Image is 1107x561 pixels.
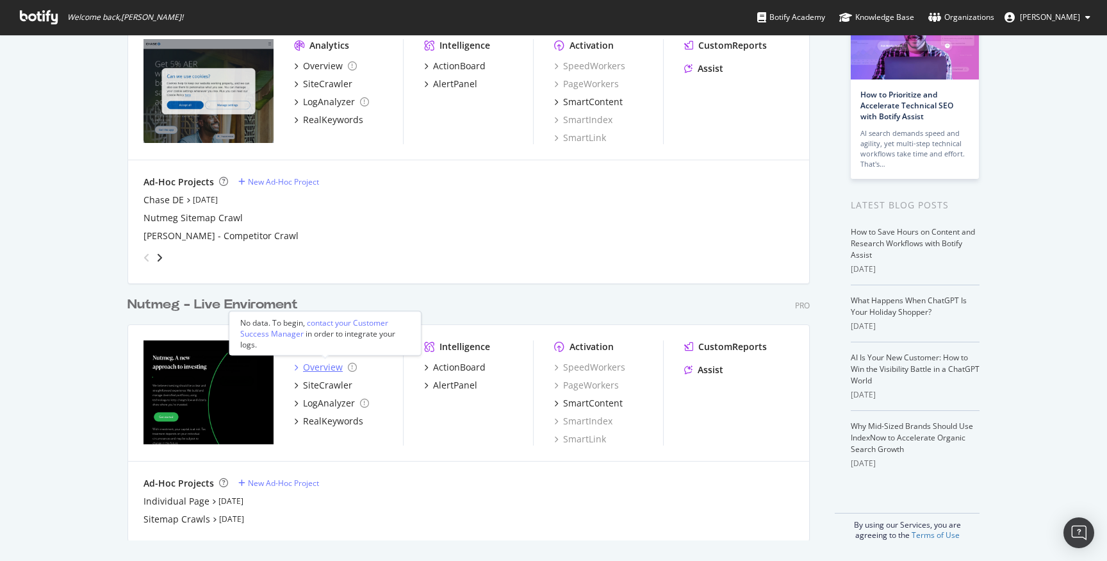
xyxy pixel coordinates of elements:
div: Ad-Hoc Projects [143,176,214,188]
a: SmartIndex [554,415,612,428]
div: Knowledge Base [839,11,914,24]
div: Chase DE [143,194,184,206]
a: SpeedWorkers [554,60,625,72]
div: Analytics [309,39,349,52]
div: angle-left [138,247,155,268]
a: Assist [684,364,723,376]
img: https://www.chase.co.uk [143,39,274,143]
a: SiteCrawler [294,78,352,90]
div: RealKeywords [303,113,363,126]
a: Overview [294,361,357,374]
a: New Ad-Hoc Project [238,478,319,489]
div: Latest Blog Posts [851,198,980,212]
div: No data. To begin, in order to integrate your logs. [240,317,411,349]
div: Organizations [928,11,994,24]
div: SiteCrawler [303,379,352,392]
div: [DATE] [851,389,980,401]
div: [DATE] [851,458,980,469]
div: Nutmeg - Live Enviroment [127,296,298,314]
a: SmartContent [554,96,623,108]
div: Ad-Hoc Projects [143,477,214,490]
a: What Happens When ChatGPT Is Your Holiday Shopper? [851,295,967,317]
a: Terms of Use [912,530,960,540]
div: SiteCrawler [303,78,352,90]
div: Overview [303,361,343,374]
div: Intelligence [439,39,490,52]
div: AlertPanel [433,379,477,392]
a: Why Mid-Sized Brands Should Use IndexNow to Accelerate Organic Search Growth [851,421,973,455]
div: AlertPanel [433,78,477,90]
div: Intelligence [439,340,490,353]
div: Assist [698,62,723,75]
div: CustomReports [698,39,767,52]
div: contact your Customer Success Manager [240,317,388,339]
button: [PERSON_NAME] [994,7,1101,28]
a: AlertPanel [424,78,477,90]
a: RealKeywords [294,113,363,126]
a: AI Is Your New Customer: How to Win the Visibility Battle in a ChatGPT World [851,352,980,386]
a: New Ad-Hoc Project [238,176,319,187]
a: Nutmeg Sitemap Crawl [143,212,243,224]
div: [DATE] [851,264,980,275]
div: CustomReports [698,340,767,353]
div: Assist [698,364,723,376]
a: Overview [294,60,357,72]
img: www.nutmeg.com/ [143,340,274,444]
a: [DATE] [193,194,218,205]
div: Botify Academy [757,11,825,24]
a: CustomReports [684,340,767,353]
a: Assist [684,62,723,75]
a: SmartLink [554,433,606,446]
div: Open Intercom Messenger [1063,517,1094,548]
a: Individual Page [143,495,209,508]
div: ActionBoard [433,361,486,374]
a: ActionBoard [424,361,486,374]
div: RealKeywords [303,415,363,428]
a: [DATE] [218,496,243,507]
div: AI search demands speed and agility, yet multi-step technical workflows take time and effort. Tha... [860,128,969,169]
a: Nutmeg - Live Enviroment [127,296,303,314]
img: How to Prioritize and Accelerate Technical SEO with Botify Assist [851,12,979,80]
div: By using our Services, you are agreeing to the [835,513,980,540]
a: AlertPanel [424,379,477,392]
div: Pro [795,300,810,311]
a: SmartContent [554,397,623,410]
span: Leigh Briars [1020,12,1080,22]
a: RealKeywords [294,415,363,428]
div: [DATE] [851,321,980,332]
a: [DATE] [219,514,244,524]
a: LogAnalyzer [294,397,369,410]
a: How to Save Hours on Content and Research Workflows with Botify Assist [851,226,975,260]
div: LogAnalyzer [303,397,355,410]
span: Welcome back, [PERSON_NAME] ! [67,12,183,22]
div: Activation [570,39,614,52]
a: [PERSON_NAME] - Competitor Crawl [143,230,299,242]
div: SmartContent [563,397,623,410]
a: SpeedWorkers [554,361,625,374]
a: Sitemap Crawls [143,513,210,526]
a: SmartIndex [554,113,612,126]
div: angle-right [155,251,164,264]
a: CustomReports [684,39,767,52]
a: SmartLink [554,131,606,144]
a: PageWorkers [554,78,619,90]
div: New Ad-Hoc Project [248,176,319,187]
div: Activation [570,340,614,353]
div: LogAnalyzer [303,96,355,108]
div: New Ad-Hoc Project [248,478,319,489]
a: SiteCrawler [294,379,352,392]
a: ActionBoard [424,60,486,72]
a: PageWorkers [554,379,619,392]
